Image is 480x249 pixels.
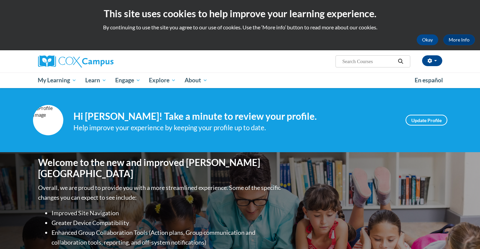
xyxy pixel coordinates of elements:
[38,157,282,179] h1: Welcome to the new and improved [PERSON_NAME][GEOGRAPHIC_DATA]
[85,76,106,84] span: Learn
[28,73,452,88] div: Main menu
[73,122,395,133] div: Help improve your experience by keeping your profile up to date.
[415,77,443,84] span: En español
[342,57,395,65] input: Search Courses
[417,34,438,45] button: Okay
[185,76,207,84] span: About
[443,34,475,45] a: More Info
[410,73,447,87] a: En español
[5,7,475,20] h2: This site uses cookies to help improve your learning experience.
[38,76,76,84] span: My Learning
[406,115,447,126] a: Update Profile
[111,73,145,88] a: Engage
[73,111,395,122] h4: Hi [PERSON_NAME]! Take a minute to review your profile.
[81,73,111,88] a: Learn
[422,55,442,66] button: Account Settings
[38,183,282,202] p: Overall, we are proud to provide you with a more streamlined experience. Some of the specific cha...
[149,76,176,84] span: Explore
[5,24,475,31] p: By continuing to use the site you agree to our use of cookies. Use the ‘More info’ button to read...
[38,55,114,67] img: Cox Campus
[52,218,282,228] li: Greater Device Compatibility
[115,76,140,84] span: Engage
[33,105,63,135] img: Profile Image
[145,73,180,88] a: Explore
[34,73,81,88] a: My Learning
[395,57,406,65] button: Search
[180,73,212,88] a: About
[453,222,475,244] iframe: Button to launch messaging window
[52,208,282,218] li: Improved Site Navigation
[52,228,282,247] li: Enhanced Group Collaboration Tools (Action plans, Group communication and collaboration tools, re...
[38,55,166,67] a: Cox Campus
